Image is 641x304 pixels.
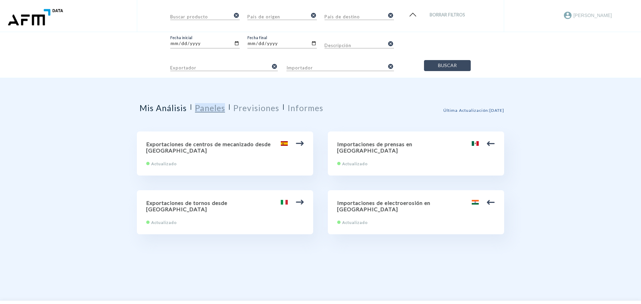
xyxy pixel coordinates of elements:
img: enantio [5,8,64,26]
button: Borrar filtros [424,9,471,20]
h2: Mis Análisis [140,103,187,113]
span: Borrar filtros [426,11,469,19]
button: Buscar [424,60,471,71]
img: arrow.svg [296,198,304,206]
span: Buscar [430,61,465,70]
img: open filter [407,10,418,20]
i: cancel [388,41,394,47]
span: Actualizado [342,161,368,166]
img: arrow.svg [296,139,304,147]
span: Actualizado [151,220,177,225]
span: | [282,103,285,117]
button: clear-input [387,61,394,72]
h2: Importaciones de electroerosión en [GEOGRAPHIC_DATA] [337,200,495,212]
h2: Paneles [195,103,225,113]
button: clear-input [387,10,394,21]
h2: Importaciones de prensas en [GEOGRAPHIC_DATA] [337,141,495,154]
h2: Informes [287,103,323,113]
img: Account Icon [564,12,572,19]
img: arrow.svg [487,139,495,147]
h2: Previsiones [233,103,279,113]
button: [PERSON_NAME] [564,10,612,21]
i: cancel [388,63,394,69]
button: clear-input [310,10,317,21]
img: arrow.svg [487,198,495,206]
h2: Exportaciones de tornos desde [GEOGRAPHIC_DATA] [146,200,304,212]
i: cancel [388,12,394,18]
span: | [190,103,192,117]
span: Última Actualización : [DATE] [443,108,504,113]
span: Actualizado [151,161,177,166]
label: Fecha final [247,36,267,39]
button: clear-input [233,10,240,21]
span: Actualizado [342,220,368,225]
i: cancel [271,63,277,69]
h2: Exportaciones de centros de mecanizado desde [GEOGRAPHIC_DATA] [146,141,304,154]
button: clear-input [387,38,394,49]
button: clear-input [271,61,278,72]
i: cancel [233,12,239,18]
i: cancel [310,12,316,18]
span: | [228,103,231,117]
label: Fecha inicial [170,36,192,39]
